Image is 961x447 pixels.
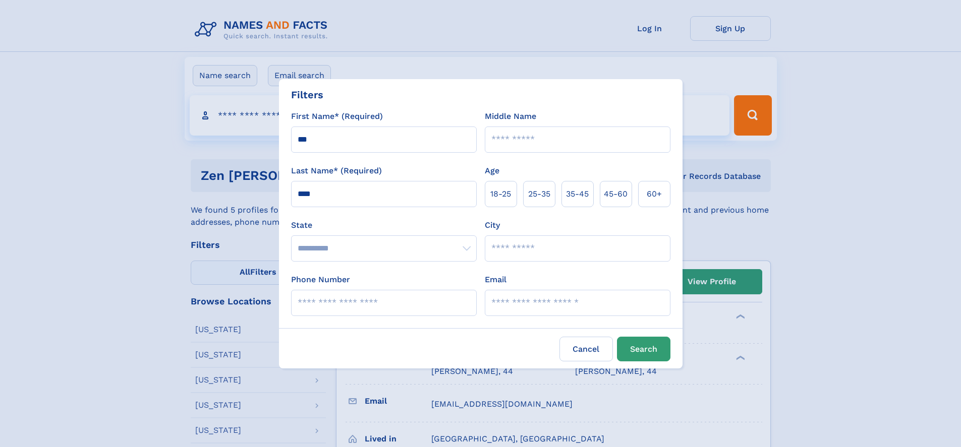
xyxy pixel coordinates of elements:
[647,188,662,200] span: 60+
[485,110,536,122] label: Middle Name
[291,165,382,177] label: Last Name* (Required)
[528,188,550,200] span: 25‑35
[604,188,628,200] span: 45‑60
[485,219,500,231] label: City
[566,188,589,200] span: 35‑45
[485,274,506,286] label: Email
[485,165,499,177] label: Age
[291,110,383,122] label: First Name* (Required)
[617,337,670,361] button: Search
[291,219,477,231] label: State
[490,188,511,200] span: 18‑25
[559,337,613,361] label: Cancel
[291,274,350,286] label: Phone Number
[291,87,323,102] div: Filters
